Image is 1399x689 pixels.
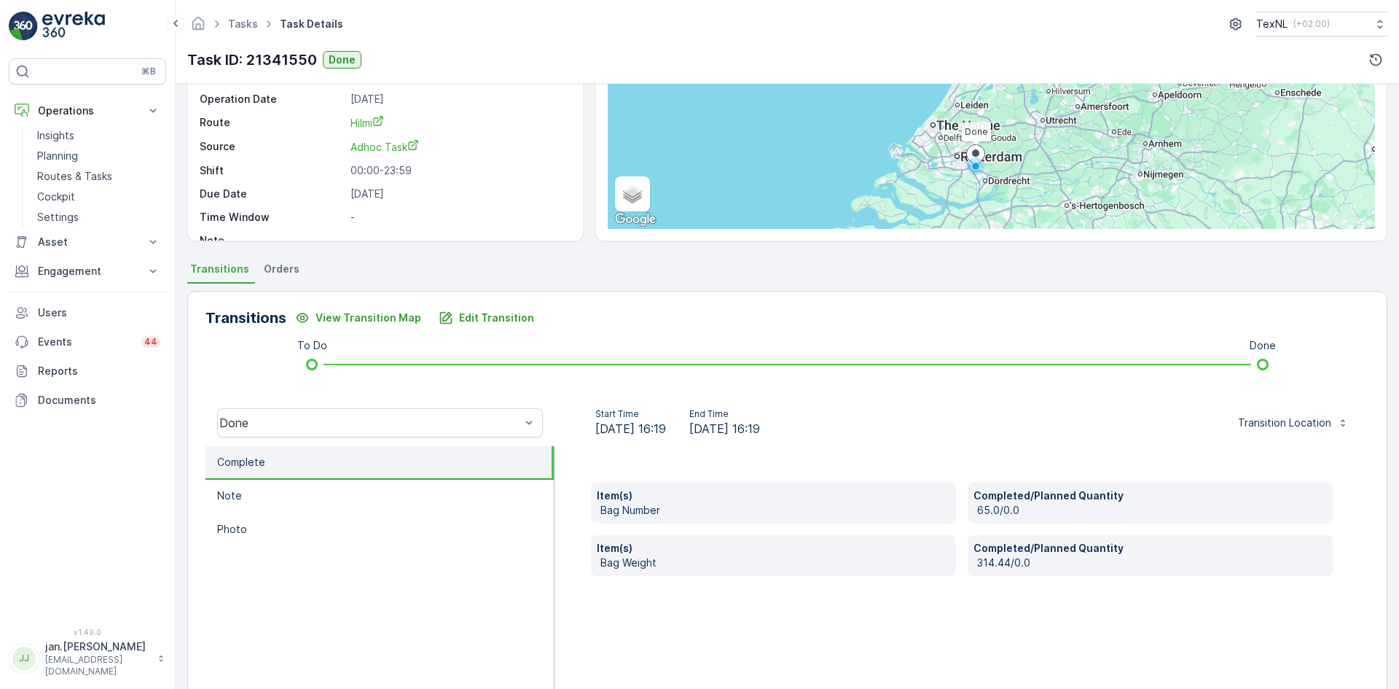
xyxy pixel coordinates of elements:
div: JJ [12,647,36,670]
span: v 1.49.0 [9,628,166,637]
a: Events44 [9,327,166,357]
span: [DATE] 16:19 [595,420,666,437]
a: Open this area in Google Maps (opens a new window) [611,210,659,229]
p: Photo [217,522,247,537]
a: Insights [31,125,166,146]
p: Events [38,335,133,349]
p: Done [1250,338,1276,353]
img: Google [611,210,659,229]
p: TexNL [1256,17,1288,31]
p: ⌘B [141,66,156,77]
span: Transitions [190,262,249,276]
a: Adhoc Task [350,139,568,155]
p: Complete [217,455,265,470]
button: View Transition Map [286,306,430,330]
span: Adhoc Task [350,141,419,153]
p: Note [217,488,242,503]
div: Done [219,416,520,429]
img: logo_light-DOdMpM7g.png [42,12,105,41]
a: Tasks [228,17,258,30]
p: Routes & Tasks [37,169,112,184]
button: Engagement [9,257,166,286]
p: 314.44/0.0 [977,556,1327,570]
p: Start Time [595,408,666,420]
p: Reports [38,364,160,378]
a: Homepage [190,21,206,34]
p: Completed/Planned Quantity [973,541,1327,556]
p: Documents [38,393,160,408]
p: [DATE] [350,187,568,201]
p: Note [200,233,345,248]
p: Done [329,52,356,67]
a: Cockpit [31,187,166,207]
p: ( +02:00 ) [1293,18,1330,30]
p: - [350,210,568,225]
a: Users [9,298,166,327]
p: Users [38,305,160,320]
p: Transitions [205,307,286,329]
p: Bag Number [600,503,950,518]
p: Route [200,115,345,131]
p: Operations [38,104,137,118]
a: Settings [31,207,166,227]
a: Layers [616,178,648,210]
a: Documents [9,386,166,415]
span: [DATE] 16:19 [689,420,760,437]
button: Transition Location [1229,411,1357,435]
p: Cockpit [37,190,75,204]
a: Routes & Tasks [31,166,166,187]
p: Planning [37,149,78,163]
p: Edit Transition [459,311,534,325]
button: Asset [9,227,166,257]
span: Hilmi [350,117,384,129]
p: Task ID: 21341550 [187,49,317,71]
p: [DATE] [350,92,568,106]
span: Orders [264,262,299,276]
img: logo [9,12,38,41]
p: Time Window [200,210,345,225]
button: Edit Transition [430,306,543,330]
p: 44 [144,336,157,348]
button: Operations [9,96,166,125]
p: Operation Date [200,92,345,106]
p: Transition Location [1238,416,1331,430]
p: Engagement [38,264,137,279]
p: Insights [37,128,74,143]
p: To Do [297,338,327,353]
p: Item(s) [597,541,950,556]
p: [EMAIL_ADDRESS][DOMAIN_NAME] [45,654,150,677]
p: End Time [689,408,760,420]
p: Asset [38,235,137,249]
a: Planning [31,146,166,166]
p: jan.[PERSON_NAME] [45,639,150,654]
p: Source [200,139,345,155]
p: Settings [37,210,79,225]
p: 00:00-23:59 [350,163,568,178]
p: Bag Weight [600,556,950,570]
button: JJjan.[PERSON_NAME][EMAIL_ADDRESS][DOMAIN_NAME] [9,639,166,677]
a: Reports [9,357,166,386]
p: Due Date [200,187,345,201]
button: TexNL(+02:00) [1256,12,1387,36]
p: - [350,233,568,248]
p: Shift [200,163,345,178]
p: Completed/Planned Quantity [973,488,1327,503]
button: Done [323,51,361,69]
p: View Transition Map [316,311,421,325]
a: Hilmi [350,115,568,131]
p: Item(s) [597,488,950,503]
p: 65.0/0.0 [977,503,1327,518]
span: Task Details [277,17,346,31]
